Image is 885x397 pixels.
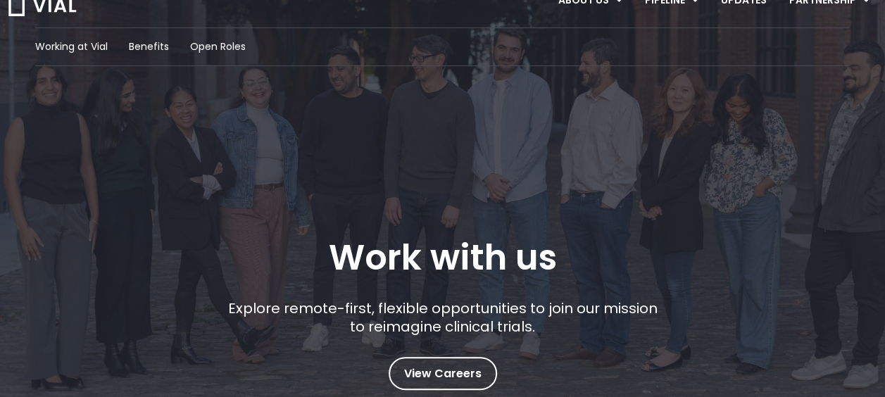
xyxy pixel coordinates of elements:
a: Benefits [129,39,169,54]
span: View Careers [404,365,482,383]
a: Open Roles [190,39,246,54]
a: View Careers [389,357,497,390]
p: Explore remote-first, flexible opportunities to join our mission to reimagine clinical trials. [222,299,663,336]
h1: Work with us [329,237,557,278]
a: Working at Vial [35,39,108,54]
